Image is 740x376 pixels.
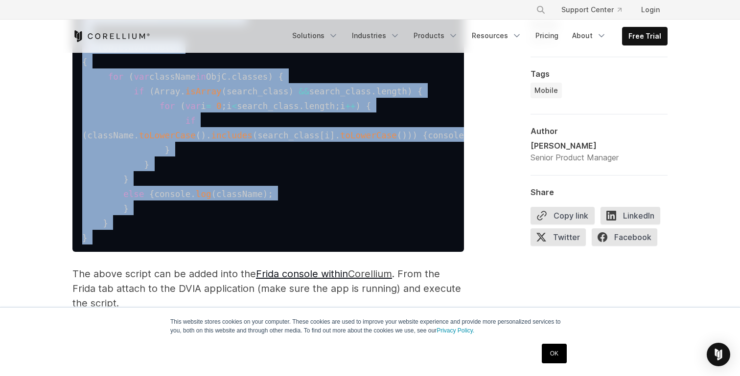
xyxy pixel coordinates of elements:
span: ) [268,72,273,82]
span: ) [407,131,413,140]
span: . [371,87,376,96]
button: Copy link [531,207,595,224]
span: if [185,116,196,126]
span: LinkedIn [601,207,660,224]
a: Corellium [348,268,392,280]
span: ; [335,101,340,111]
span: } [123,175,129,184]
a: About [566,27,612,44]
span: ) [201,131,206,140]
span: ( [180,101,185,111]
span: ( [149,87,155,96]
a: OK [542,344,567,363]
span: log [196,189,211,199]
div: Navigation Menu [524,1,668,19]
button: Search [532,1,550,19]
a: Free Trial [623,27,667,45]
span: ) [356,101,361,111]
span: Facebook [592,228,657,246]
span: } [123,204,129,214]
span: for [160,101,175,111]
a: Resources [466,27,528,44]
span: { [366,101,371,111]
span: ( [211,189,216,199]
span: ; [268,189,273,199]
span: ; [222,101,227,111]
a: Facebook [592,228,663,250]
span: ) [263,189,268,199]
a: Privacy Policy. [437,327,474,334]
span: } [82,233,88,243]
span: } [103,219,108,228]
span: . [180,87,185,96]
span: ) [289,87,294,96]
span: && [299,87,309,96]
span: in [196,72,206,82]
div: Open Intercom Messenger [707,343,730,366]
span: < [232,101,237,111]
span: else [123,189,144,199]
span: ] [330,131,335,140]
span: ) [412,131,417,140]
span: . [190,189,196,199]
span: } [144,160,149,170]
span: . [335,131,340,140]
div: Navigation Menu [286,27,668,45]
span: The above script can be added into the [72,268,348,280]
div: Tags [531,69,668,79]
a: Mobile [531,83,562,98]
span: isArray [185,87,222,96]
span: . [299,101,304,111]
span: . [227,72,232,82]
span: } [165,145,170,155]
a: Industries [346,27,406,44]
span: Twitter [531,228,586,246]
span: if [134,87,144,96]
a: Twitter [531,228,592,250]
a: Support Center [554,1,629,19]
span: var [185,101,201,111]
span: { [149,189,155,199]
span: ( [253,131,258,140]
a: Login [633,1,668,19]
a: Solutions [286,27,344,44]
a: Frida console within [256,268,348,280]
span: var [134,72,149,82]
span: 0 [216,101,222,111]
div: [PERSON_NAME] [531,140,619,152]
span: ( [196,131,201,140]
span: [ [320,131,325,140]
span: Mobile [534,86,558,95]
span: ++ [345,101,355,111]
span: ( [129,72,134,82]
span: { [278,72,283,82]
span: = [206,101,211,111]
a: Products [408,27,464,44]
span: includes [211,131,252,140]
span: . [134,131,139,140]
span: ( [397,131,402,140]
a: Corellium Home [72,30,150,42]
span: . [464,131,469,140]
span: for [108,72,124,82]
span: toLowerCase [139,131,196,140]
div: Senior Product Manager [531,152,619,163]
span: { [82,57,88,67]
span: { [417,87,423,96]
span: . [206,131,211,140]
span: ) [407,87,413,96]
span: ) [402,131,407,140]
span: { [423,131,428,140]
div: Share [531,187,668,197]
span: ( [82,131,88,140]
a: Pricing [530,27,564,44]
span: ( [222,87,227,96]
p: This website stores cookies on your computer. These cookies are used to improve your website expe... [170,317,570,335]
a: LinkedIn [601,207,666,228]
span: toLowerCase [340,131,397,140]
div: Author [531,126,668,136]
span: . From the Frida tab attach to the DVIA application (make sure the app is running) and execute th... [72,268,461,309]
